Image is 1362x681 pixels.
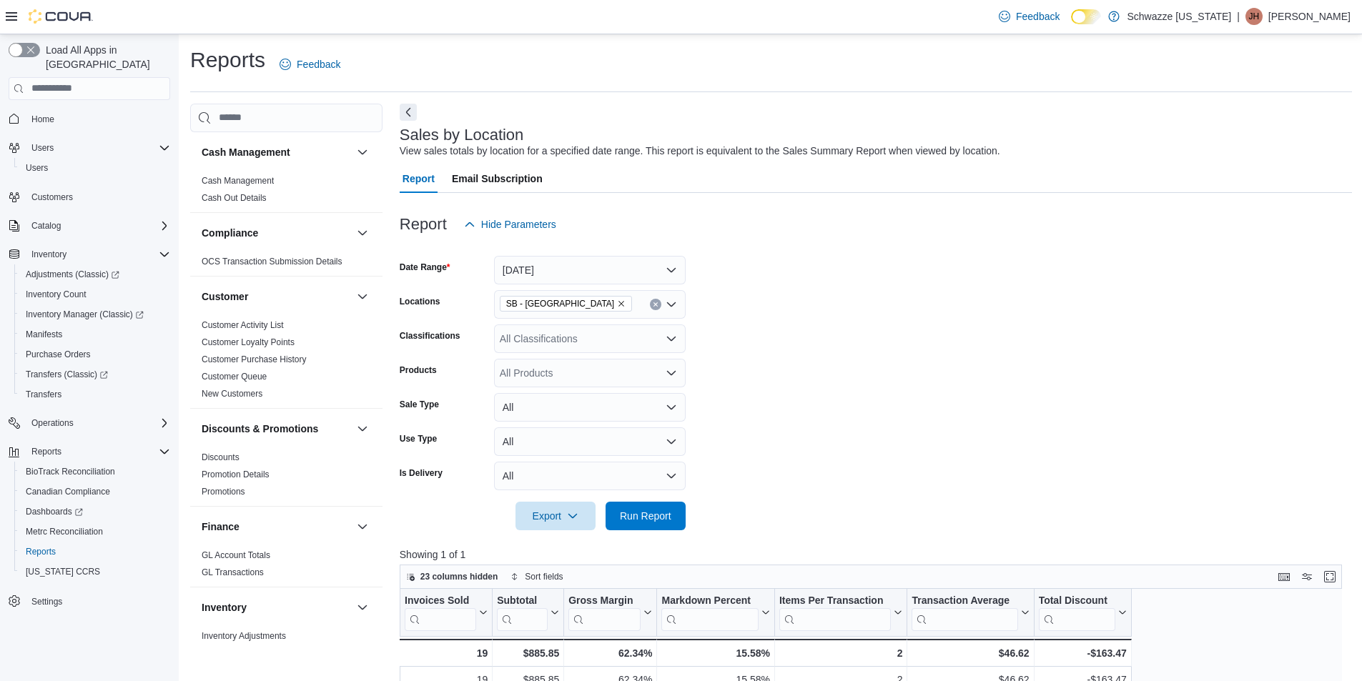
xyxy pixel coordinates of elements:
label: Classifications [400,330,460,342]
span: Home [26,110,170,128]
button: Open list of options [666,333,677,344]
button: Reports [14,542,176,562]
span: Canadian Compliance [20,483,170,500]
span: Hide Parameters [481,217,556,232]
button: Reports [26,443,67,460]
span: [US_STATE] CCRS [26,566,100,577]
span: Transfers (Classic) [26,369,108,380]
a: Adjustments (Classic) [14,264,176,284]
span: Settings [31,596,62,607]
span: Settings [26,592,170,610]
h3: Sales by Location [400,126,524,144]
button: Operations [3,413,176,433]
button: All [494,427,686,456]
a: Transfers (Classic) [14,364,176,384]
div: -$163.47 [1038,645,1126,662]
label: Is Delivery [400,467,443,479]
span: SB - [GEOGRAPHIC_DATA] [506,297,614,311]
button: Discounts & Promotions [354,420,371,437]
a: [US_STATE] CCRS [20,563,106,580]
button: Next [400,104,417,121]
span: Inventory Count [26,289,87,300]
span: Metrc Reconciliation [20,523,170,540]
a: Settings [26,593,68,610]
div: 2 [779,645,903,662]
button: Discounts & Promotions [202,422,351,436]
button: Hide Parameters [458,210,562,239]
button: Users [14,158,176,178]
p: [PERSON_NAME] [1268,8,1351,25]
span: Dashboards [20,503,170,520]
button: 23 columns hidden [400,568,504,585]
button: Home [3,109,176,129]
span: Transfers [20,386,170,403]
span: Feedback [1016,9,1060,24]
div: Transaction Average [912,594,1017,630]
div: Markdown Percent [661,594,758,630]
button: Finance [202,520,351,534]
div: Total Discount [1038,594,1115,607]
button: Inventory Count [14,284,176,304]
a: Transfers [20,386,67,403]
span: New Customers [202,388,262,399]
span: GL Transactions [202,567,264,578]
a: New Customers [202,389,262,399]
button: Open list of options [666,367,677,379]
a: Customer Loyalty Points [202,337,295,347]
span: Inventory Adjustments [202,630,286,642]
a: BioTrack Reconciliation [20,463,121,480]
button: Settings [3,590,176,611]
span: Dark Mode [1071,24,1072,25]
button: Sort fields [505,568,568,585]
button: All [494,462,686,490]
div: $885.85 [497,645,559,662]
button: Transaction Average [912,594,1029,630]
button: Inventory [26,246,72,263]
span: Inventory Manager (Classic) [20,306,170,323]
span: Washington CCRS [20,563,170,580]
button: Customer [202,289,351,304]
button: Customers [3,187,176,207]
span: Cash Out Details [202,192,267,204]
button: Cash Management [202,145,351,159]
span: Transfers (Classic) [20,366,170,383]
div: Customer [190,317,383,408]
div: Finance [190,547,383,587]
span: Users [26,162,48,174]
a: Customer Activity List [202,320,284,330]
span: Customer Queue [202,371,267,382]
a: Home [26,111,60,128]
h3: Cash Management [202,145,290,159]
span: Customer Activity List [202,319,284,331]
button: Inventory [3,244,176,264]
label: Locations [400,296,440,307]
a: Purchase Orders [20,346,97,363]
span: Inventory Count [20,286,170,303]
span: Adjustments (Classic) [20,266,170,283]
div: Markdown Percent [661,594,758,607]
button: Compliance [202,226,351,240]
label: Date Range [400,262,450,273]
div: Discounts & Promotions [190,449,383,506]
span: Reports [20,543,170,560]
button: Manifests [14,324,176,344]
button: Compliance [354,224,371,242]
p: Showing 1 of 1 [400,547,1352,562]
button: Inventory [202,600,351,615]
div: 15.58% [661,645,769,662]
p: | [1237,8,1240,25]
div: Total Discount [1038,594,1115,630]
a: Dashboards [20,503,89,520]
h3: Customer [202,289,248,304]
a: Inventory Manager (Classic) [14,304,176,324]
button: Open list of options [666,299,677,310]
button: Total Discount [1038,594,1126,630]
button: Transfers [14,384,176,404]
button: Catalog [26,217,66,234]
span: Customers [31,192,73,203]
span: Reports [31,446,61,457]
div: Items Per Transaction [779,594,892,630]
nav: Complex example [9,103,170,649]
div: Invoices Sold [405,594,476,630]
div: Transaction Average [912,594,1017,607]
